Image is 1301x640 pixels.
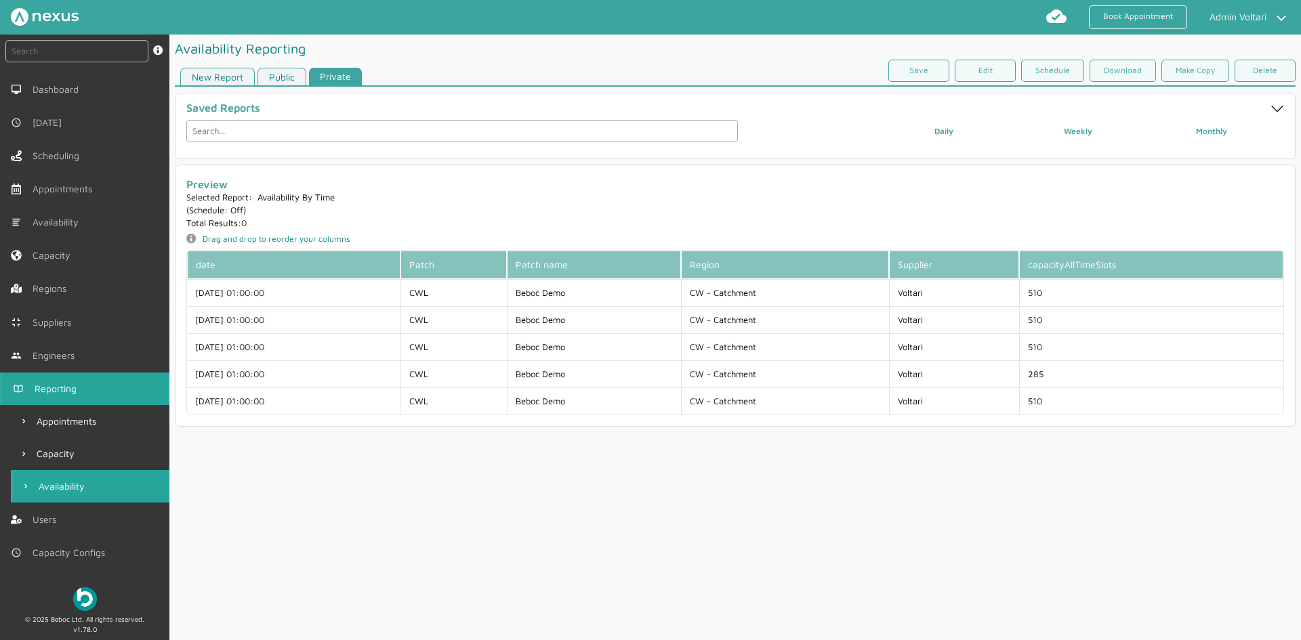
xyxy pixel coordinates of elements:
h1: Availability Reporting [175,35,735,62]
img: user-left-menu.svg [11,514,22,525]
a: Book Appointment [1089,5,1187,29]
span: Total Results: [186,217,241,228]
img: md-people.svg [11,350,22,361]
th: Supplier [889,251,1019,279]
img: Beboc Logo [73,587,97,611]
td: [DATE] 01:00:00 [187,333,400,360]
td: Voltari [889,279,1019,306]
a: Public [257,68,306,86]
td: Beboc Demo [507,306,681,333]
input: Search... [186,120,738,142]
th: capacityAllTimeSlots [1019,251,1283,279]
td: Beboc Demo [507,333,681,360]
img: scheduling-left-menu.svg [11,150,22,161]
a: Saved Reports [181,99,1289,120]
span: Selected Report: [186,192,252,202]
span: Availability [33,217,84,228]
td: CW - Catchment [681,306,889,333]
th: Patch [400,251,507,279]
label: Daily [877,120,1012,153]
img: md-list.svg [11,217,22,228]
td: CW - Catchment [681,279,889,306]
span: Availability [39,481,90,492]
td: 285 [1019,360,1283,387]
td: Beboc Demo [507,360,681,387]
a: Capacity [11,438,169,470]
a: Save [888,60,949,82]
td: Voltari [889,360,1019,387]
span: Engineers [33,350,80,361]
a: Availability [11,470,169,503]
img: md-book.svg [13,383,24,394]
a: Private [309,68,362,86]
td: CW - Catchment [681,387,889,414]
span: Capacity Configs [33,547,110,558]
a: Delete [1235,60,1296,82]
label: Preview [186,176,1284,192]
span: Suppliers [33,317,77,328]
label: Saved Reports [186,102,260,114]
span: Drag and drop to reorder your columns [203,234,350,244]
td: [DATE] 01:00:00 [187,279,400,306]
td: Beboc Demo [507,387,681,414]
td: 510 [1019,279,1283,306]
img: md-desktop.svg [11,84,22,95]
td: 510 [1019,387,1283,414]
th: Region [681,251,889,279]
td: CW - Catchment [681,360,889,387]
td: Voltari [889,306,1019,333]
img: capacity-left-menu.svg [11,250,22,261]
span: Scheduling [33,150,85,161]
td: Voltari [889,387,1019,414]
img: appointments-left-menu.svg [11,184,22,194]
span: [DATE] [33,117,67,128]
input: Search by: Ref, PostCode, MPAN, MPRN, Account, Customer [5,40,148,62]
span: Appointments [33,184,98,194]
a: Make Copy [1161,60,1229,82]
img: md-time.svg [11,117,22,128]
span: Dashboard [33,84,84,95]
span: (Schedule: Off) [186,202,1284,215]
span: Regions [33,283,72,294]
span: Capacity [37,448,80,459]
td: [DATE] 01:00:00 [187,306,400,333]
td: Voltari [889,333,1019,360]
a: Appointments [11,405,169,438]
label: Monthly [1145,120,1279,153]
span: Availability By Time [257,192,335,202]
td: CWL [400,387,507,414]
label: Weekly [1011,120,1145,153]
td: CWL [400,279,507,306]
td: [DATE] 01:00:00 [187,360,400,387]
span: Capacity [33,250,76,261]
a: Schedule [1021,60,1084,82]
a: New Report [180,68,255,86]
th: Patch name [507,251,681,279]
img: md-contract.svg [11,317,22,328]
a: Edit [955,60,1016,82]
td: 510 [1019,306,1283,333]
span: Users [33,514,62,525]
td: 510 [1019,333,1283,360]
td: CWL [400,306,507,333]
span: 0 [241,217,247,228]
a: Download [1090,60,1156,82]
img: Nexus [11,8,79,26]
img: md-time.svg [11,547,22,558]
td: CWL [400,360,507,387]
img: md-cloud-done.svg [1046,5,1067,27]
td: [DATE] 01:00:00 [187,387,400,414]
img: regions.left-menu.svg [11,283,22,294]
span: Appointments [37,416,102,427]
td: CW - Catchment [681,333,889,360]
td: Beboc Demo [507,279,681,306]
span: Reporting [35,383,82,394]
td: CWL [400,333,507,360]
th: date [187,251,400,279]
